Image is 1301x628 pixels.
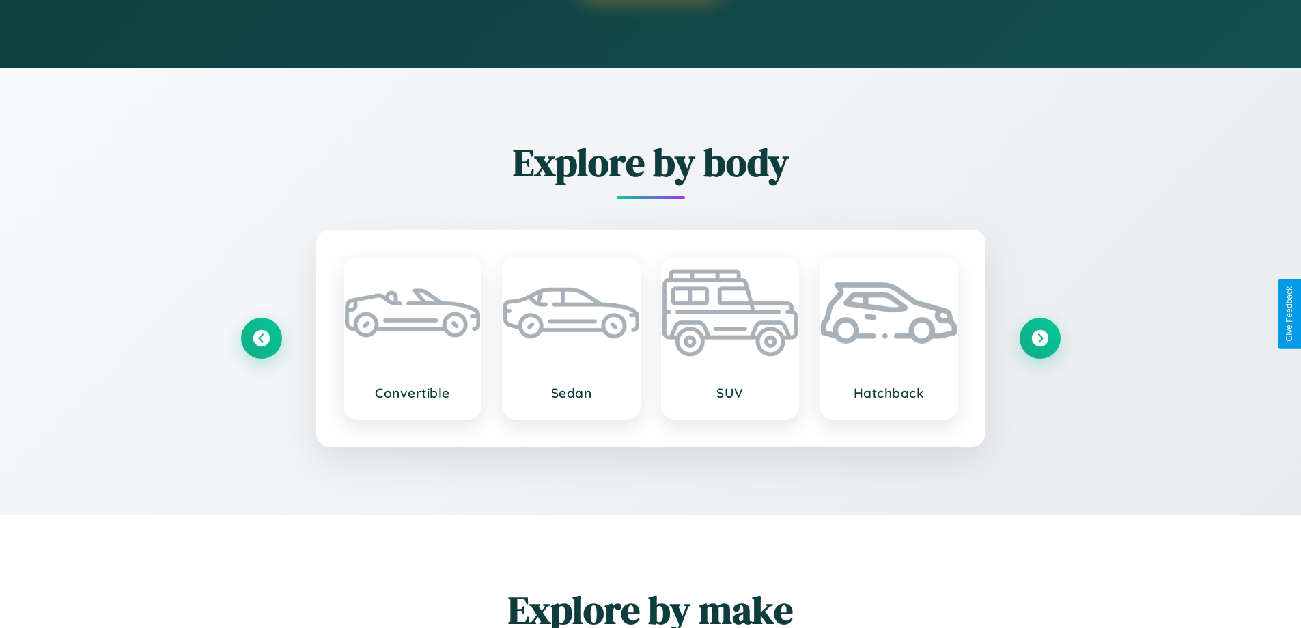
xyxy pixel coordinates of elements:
h2: Explore by body [241,136,1061,189]
h3: Sedan [517,385,626,401]
h3: Convertible [359,385,467,401]
div: Give Feedback [1285,286,1294,342]
h3: SUV [676,385,785,401]
h3: Hatchback [835,385,943,401]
